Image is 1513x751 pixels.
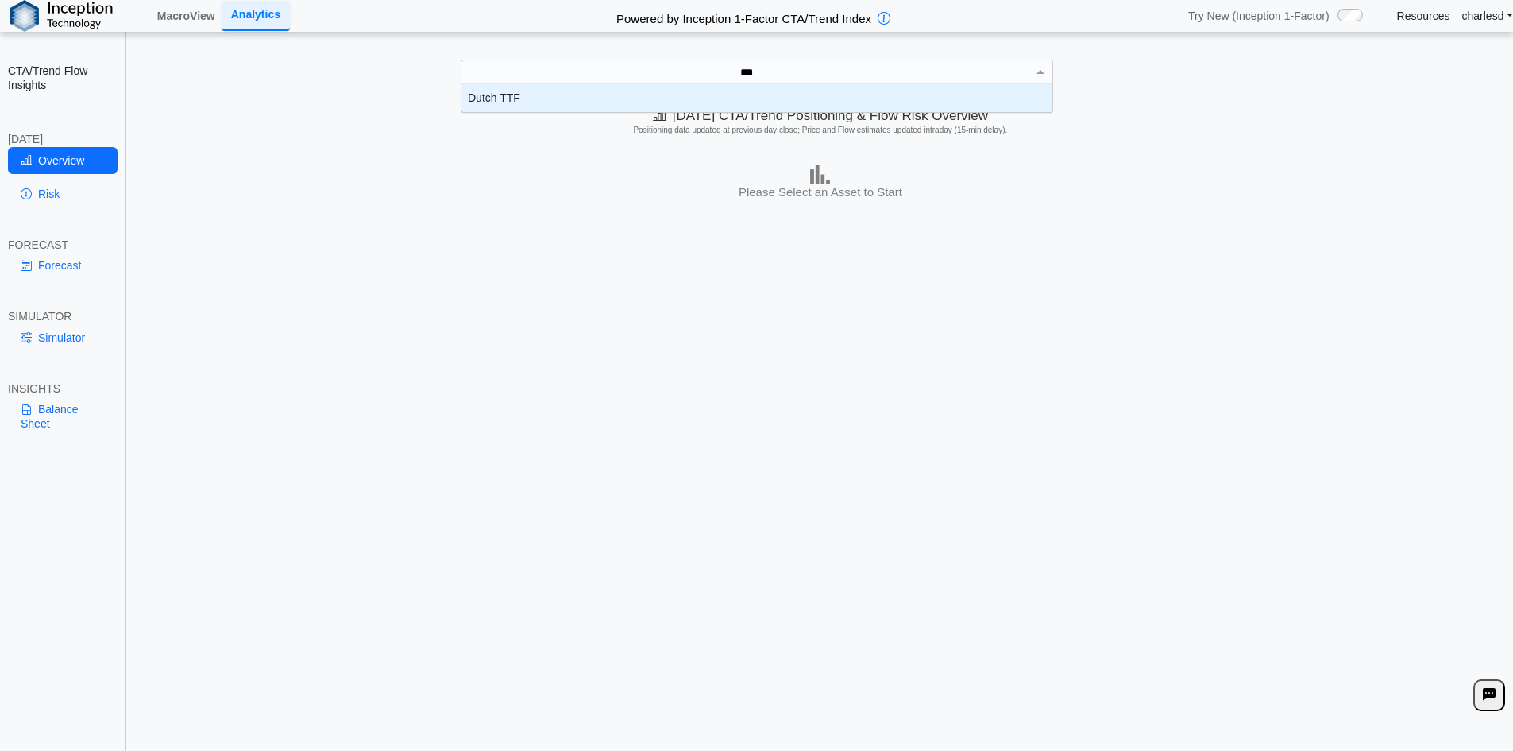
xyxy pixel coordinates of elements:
[8,64,118,92] h2: CTA/Trend Flow Insights
[8,147,118,174] a: Overview
[134,126,1506,135] h5: Positioning data updated at previous day close; Price and Flow estimates updated intraday (15-min...
[151,2,222,29] a: MacroView
[222,1,290,30] a: Analytics
[8,396,118,437] a: Balance Sheet
[8,180,118,207] a: Risk
[1462,9,1513,23] a: charlesd
[610,5,878,27] h2: Powered by Inception 1-Factor CTA/Trend Index
[8,309,118,323] div: SIMULATOR
[461,84,1052,112] div: grid
[461,84,1052,112] div: Dutch TTF
[8,381,118,396] div: INSIGHTS
[8,324,118,351] a: Simulator
[653,108,988,123] span: [DATE] CTA/Trend Positioning & Flow Risk Overview
[8,238,118,252] div: FORECAST
[8,252,118,279] a: Forecast
[1188,9,1330,23] span: Try New (Inception 1-Factor)
[8,132,118,146] div: [DATE]
[132,184,1509,200] h3: Please Select an Asset to Start
[1397,9,1450,23] a: Resources
[810,165,830,184] img: bar-chart.png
